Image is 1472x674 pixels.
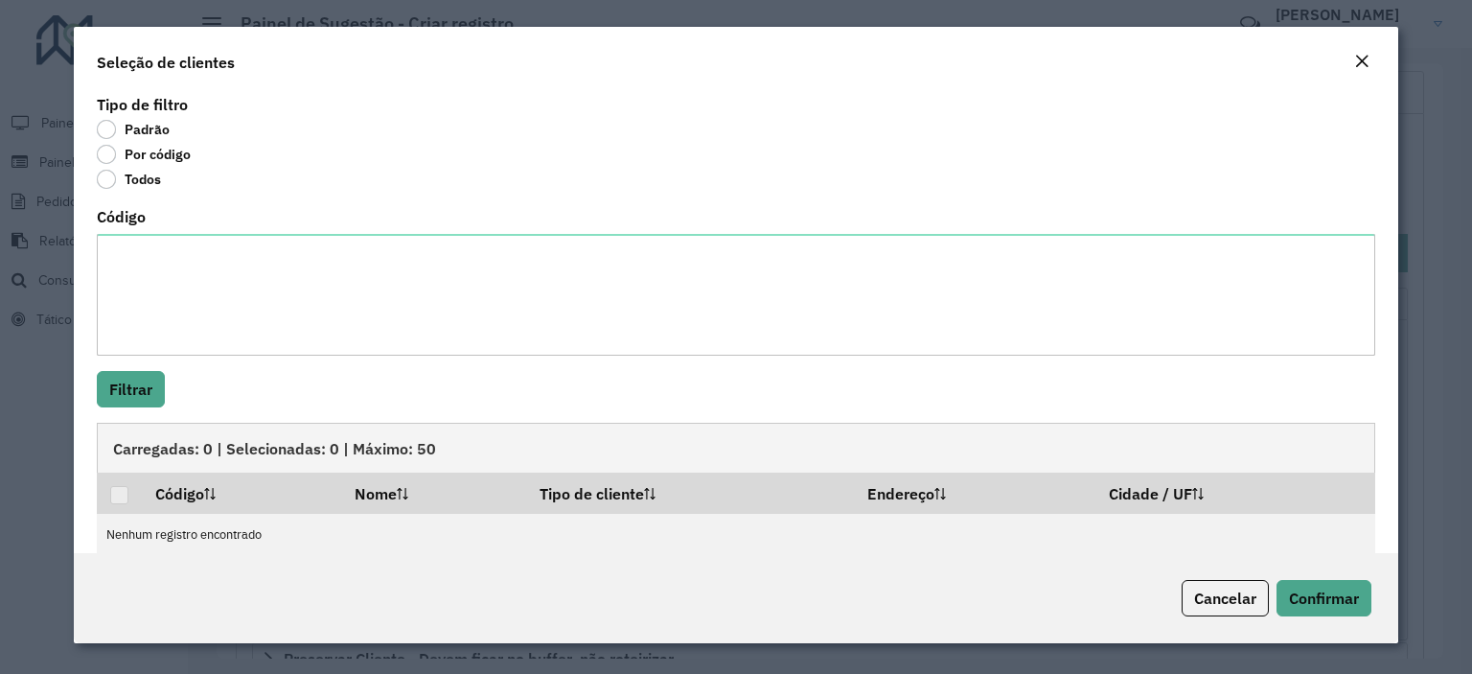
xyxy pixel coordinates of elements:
[1354,54,1369,69] em: Fechar
[97,514,1375,557] td: Nenhum registro encontrado
[1289,589,1359,608] span: Confirmar
[1194,589,1256,608] span: Cancelar
[854,473,1095,513] th: Endereço
[97,423,1375,473] div: Carregadas: 0 | Selecionadas: 0 | Máximo: 50
[97,371,165,407] button: Filtrar
[1348,50,1375,75] button: Close
[142,473,341,513] th: Código
[1182,580,1269,616] button: Cancelar
[1095,473,1374,513] th: Cidade / UF
[526,473,854,513] th: Tipo de cliente
[97,51,235,74] h4: Seleção de clientes
[97,120,170,139] label: Padrão
[342,473,526,513] th: Nome
[97,170,161,189] label: Todos
[97,205,146,228] label: Código
[97,145,191,164] label: Por código
[97,93,188,116] label: Tipo de filtro
[1276,580,1371,616] button: Confirmar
